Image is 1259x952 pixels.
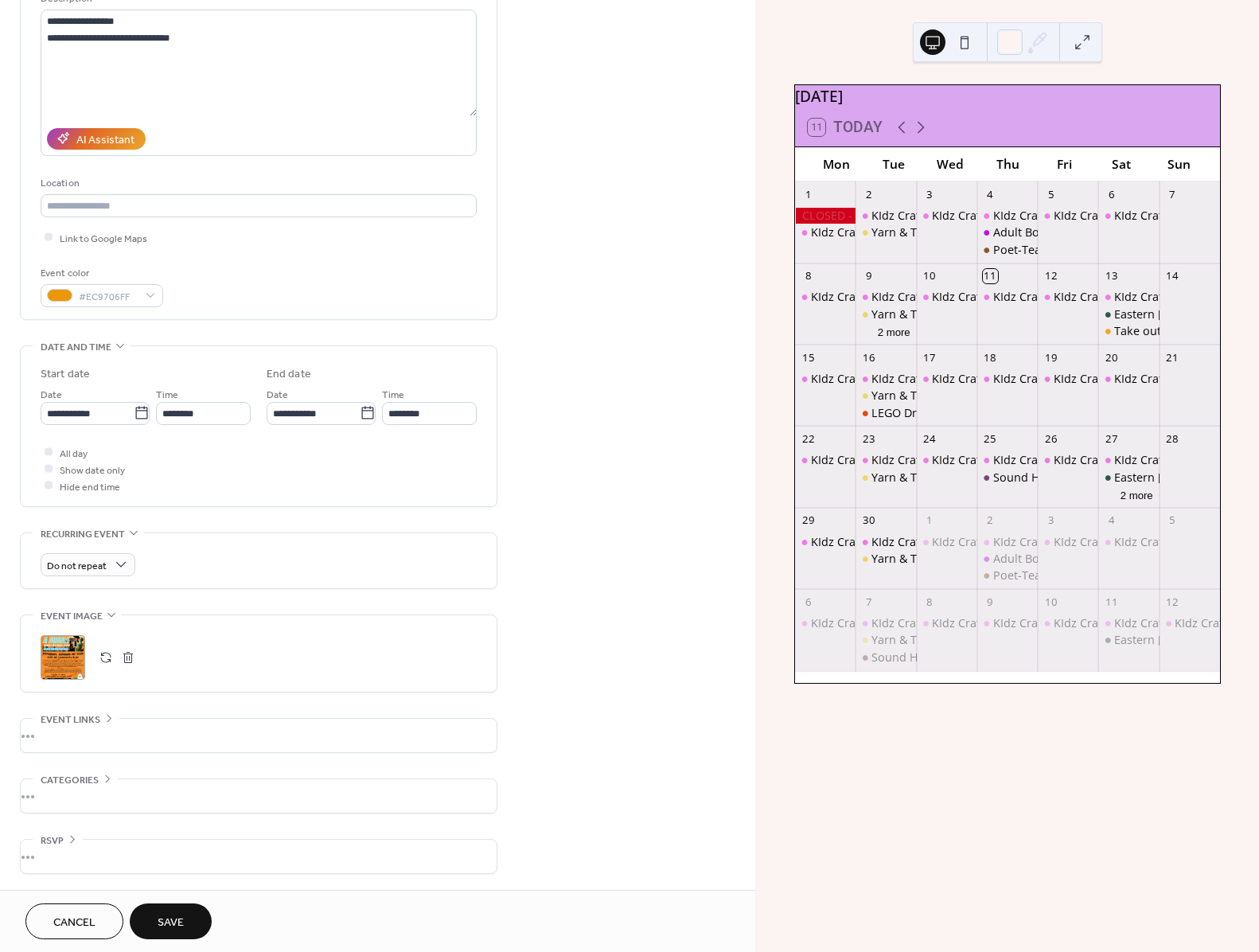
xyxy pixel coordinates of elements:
div: Poet-Tea [993,242,1041,258]
div: Poet-Tea [977,242,1038,258]
div: 17 [922,350,937,365]
span: Date [267,386,288,403]
div: KIdz Craft Corner! [1038,452,1098,468]
div: Adult Book Club [977,224,1038,240]
div: KIdz Craft Corner! [1114,615,1210,631]
div: KIdz Craft Corner! [932,208,1028,224]
div: Sound Healing [977,470,1038,486]
div: 1 [801,187,815,201]
div: Yarn & Thread Group [871,470,986,486]
div: KIdz Craft Corner! [977,371,1038,387]
div: KIdz Craft Corner! [977,289,1038,305]
div: 11 [1105,595,1119,609]
div: KIdz Craft Corner! [932,371,1028,387]
div: KIdz Craft Corner! [795,452,856,468]
div: Mon [808,147,865,181]
div: Yarn & Thread Group [871,388,986,404]
div: Event color [41,265,160,282]
div: KIdz Craft Corner! [1098,371,1159,387]
div: KIdz Craft Corner! [871,208,968,224]
div: KIdz Craft Corner! [917,452,977,468]
div: KIdz Craft Corner! [993,371,1089,387]
div: Yarn & Thread Group [856,470,916,486]
div: KIdz Craft Corner! [932,452,1028,468]
div: KIdz Craft Corner! [993,615,1089,631]
div: 7 [1165,187,1179,201]
a: Cancel [25,903,123,939]
div: 30 [862,513,876,528]
div: ••• [21,840,497,873]
div: KIdz Craft Corner! [871,452,968,468]
div: Yarn & Thread Group [856,388,916,404]
div: Yarn & Thread Group [856,632,916,648]
div: KIdz Craft Corner! [917,534,977,550]
div: KIdz Craft Corner! [1114,208,1210,224]
div: KIdz Craft Corner! [1114,534,1210,550]
div: Yarn & Thread Group [871,632,986,648]
div: 2 [862,187,876,201]
button: 2 more [871,323,917,339]
div: 5 [1165,513,1179,528]
div: KIdz Craft Corner! [856,371,916,387]
div: 19 [1043,350,1058,365]
div: KIdz Craft Corner! [932,289,1028,305]
div: KIdz Craft Corner! [811,615,907,631]
div: KIdz Craft Corner! [856,452,916,468]
div: Sound Healing [993,470,1073,486]
div: KIdz Craft Corner! [917,289,977,305]
div: 16 [862,350,876,365]
div: KIdz Craft Corner! [871,289,968,305]
div: Yarn & Thread Group [871,551,986,567]
span: Save [158,915,184,931]
div: ; [41,635,85,680]
div: KIdz Craft Corner! [811,289,907,305]
div: KIdz Craft Corner! [977,452,1038,468]
span: All day [60,445,88,462]
div: 3 [922,187,937,201]
div: KIdz Craft Corner! [1160,615,1220,631]
div: KIdz Craft Corner! [993,208,1089,224]
div: LEGO Drop-in [856,405,916,421]
div: 10 [1043,595,1058,609]
div: KIdz Craft Corner! [1098,289,1159,305]
div: Sound Healing [856,650,916,665]
div: KIdz Craft Corner! [1054,452,1150,468]
div: Adult Book Club [993,224,1081,240]
div: KIdz Craft Corner! [932,534,1028,550]
div: KIdz Craft Corner! [917,208,977,224]
div: KIdz Craft Corner! [1098,615,1159,631]
div: Eastern Connecticut Writer's Group [1098,470,1159,486]
div: KIdz Craft Corner! [977,615,1038,631]
div: 6 [1105,187,1119,201]
div: KIdz Craft Corner! [811,452,907,468]
div: KIdz Craft Corner! [1054,208,1150,224]
div: 4 [983,187,997,201]
div: KIdz Craft Corner! [1038,289,1098,305]
div: KIdz Craft Corner! [1054,371,1150,387]
span: Categories [41,772,99,789]
div: Start date [41,366,90,383]
div: 5 [1043,187,1058,201]
div: 22 [801,432,815,447]
div: KIdz Craft Corner! [993,534,1089,550]
div: Yarn & Thread Group [856,224,916,240]
span: Do not repeat [47,556,107,575]
div: 28 [1165,432,1179,447]
div: Sun [1150,147,1207,181]
span: Time [382,386,404,403]
div: AI Assistant [76,131,134,148]
div: Adult Book Club [993,551,1081,567]
span: Event image [41,608,103,625]
div: Poet-Tea [993,568,1041,583]
div: 8 [801,269,815,283]
span: Event links [41,712,100,728]
div: KIdz Craft Corner! [1114,371,1210,387]
div: 9 [983,595,997,609]
span: #EC9706FF [79,288,138,305]
div: KIdz Craft Corner! [1114,452,1210,468]
div: Poet-Tea [977,568,1038,583]
div: KIdz Craft Corner! [1038,615,1098,631]
div: 23 [862,432,876,447]
div: KIdz Craft Corner! [1054,534,1150,550]
div: Yarn & Thread Group [871,224,986,240]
